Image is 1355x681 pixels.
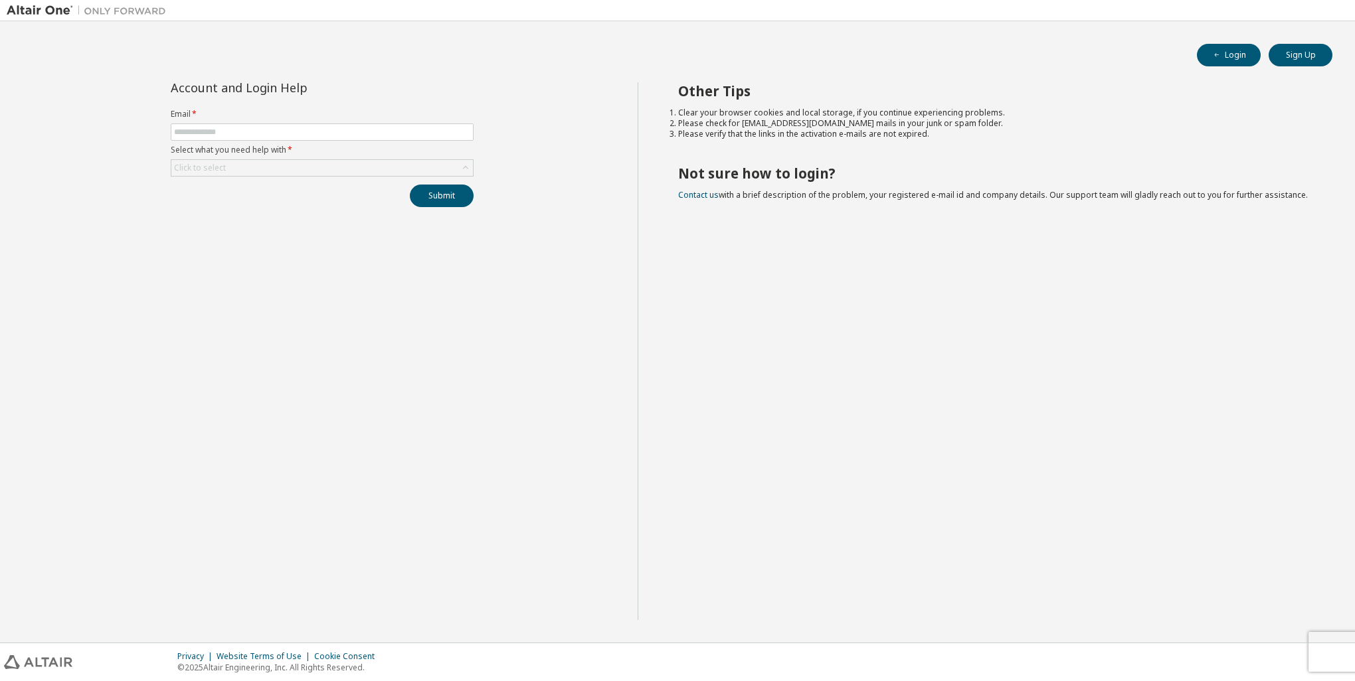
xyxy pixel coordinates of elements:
button: Login [1197,44,1261,66]
div: Account and Login Help [171,82,413,93]
div: Click to select [171,160,473,176]
label: Select what you need help with [171,145,474,155]
li: Please verify that the links in the activation e-mails are not expired. [678,129,1309,139]
li: Clear your browser cookies and local storage, if you continue experiencing problems. [678,108,1309,118]
label: Email [171,109,474,119]
h2: Other Tips [678,82,1309,100]
div: Privacy [177,651,217,662]
p: © 2025 Altair Engineering, Inc. All Rights Reserved. [177,662,383,673]
div: Click to select [174,163,226,173]
li: Please check for [EMAIL_ADDRESS][DOMAIN_NAME] mails in your junk or spam folder. [678,118,1309,129]
a: Contact us [678,189,719,200]
div: Cookie Consent [314,651,383,662]
h2: Not sure how to login? [678,165,1309,182]
img: Altair One [7,4,173,17]
div: Website Terms of Use [217,651,314,662]
span: with a brief description of the problem, your registered e-mail id and company details. Our suppo... [678,189,1308,200]
button: Submit [410,185,474,207]
img: altair_logo.svg [4,655,72,669]
button: Sign Up [1269,44,1332,66]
